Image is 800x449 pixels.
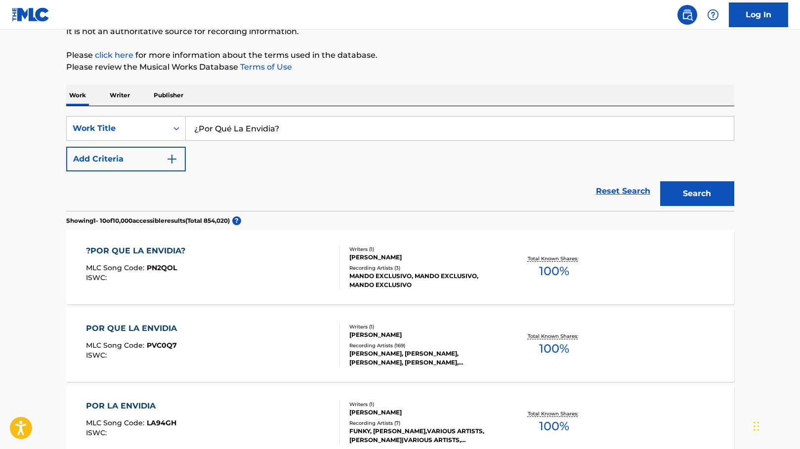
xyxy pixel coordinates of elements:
p: Total Known Shares: [528,255,581,262]
img: MLC Logo [12,7,50,22]
div: [PERSON_NAME] [349,330,499,339]
span: LA94GH [147,418,176,427]
p: Writer [107,85,133,106]
div: Drag [754,411,759,441]
div: Recording Artists ( 3 ) [349,264,499,272]
span: ISWC : [86,273,109,282]
span: PVC0Q7 [147,341,177,350]
div: [PERSON_NAME] [349,253,499,262]
p: Showing 1 - 10 of 10,000 accessible results (Total 854,020 ) [66,216,230,225]
div: POR QUE LA ENVIDIA [86,323,182,334]
div: Writers ( 1 ) [349,401,499,408]
div: MANDO EXCLUSIVO, MANDO EXCLUSIVO, MANDO EXCLUSIVO [349,272,499,289]
div: Work Title [73,122,162,134]
span: MLC Song Code : [86,263,147,272]
a: POR QUE LA ENVIDIAMLC Song Code:PVC0Q7ISWC:Writers (1)[PERSON_NAME]Recording Artists (169)[PERSON... [66,308,734,382]
span: PN2QOL [147,263,177,272]
iframe: Chat Widget [751,402,800,449]
div: POR LA ENVIDIA [86,400,176,412]
p: Please review the Musical Works Database [66,61,734,73]
div: ?POR QUE LA ENVIDIA? [86,245,190,257]
a: Log In [729,2,788,27]
span: 100 % [539,417,569,435]
div: Writers ( 1 ) [349,245,499,253]
div: Recording Artists ( 7 ) [349,419,499,427]
a: ?POR QUE LA ENVIDIA?MLC Song Code:PN2QOLISWC:Writers (1)[PERSON_NAME]Recording Artists (3)MANDO E... [66,230,734,304]
div: Recording Artists ( 169 ) [349,342,499,349]
span: MLC Song Code : [86,418,147,427]
button: Search [660,181,734,206]
p: Please for more information about the terms used in the database. [66,49,734,61]
div: [PERSON_NAME] [349,408,499,417]
a: Reset Search [591,180,655,202]
span: ISWC : [86,428,109,437]
img: help [707,9,719,21]
span: 100 % [539,262,569,280]
span: MLC Song Code : [86,341,147,350]
div: Help [703,5,723,25]
a: Public Search [677,5,697,25]
p: Total Known Shares: [528,410,581,417]
form: Search Form [66,116,734,211]
span: ? [232,216,241,225]
img: 9d2ae6d4665cec9f34b9.svg [166,153,178,165]
img: search [681,9,693,21]
p: Total Known Shares: [528,332,581,340]
div: FUNKY, [PERSON_NAME],VARIOUS ARTISTS, [PERSON_NAME]|VARIOUS ARTISTS, [PERSON_NAME],VARIOUS ARTISTS [349,427,499,445]
div: [PERSON_NAME], [PERSON_NAME], [PERSON_NAME], [PERSON_NAME], [PERSON_NAME] [349,349,499,367]
span: ISWC : [86,351,109,360]
p: It is not an authoritative source for recording information. [66,26,734,38]
p: Work [66,85,89,106]
span: 100 % [539,340,569,358]
p: Publisher [151,85,186,106]
div: Writers ( 1 ) [349,323,499,330]
button: Add Criteria [66,147,186,171]
a: Terms of Use [238,62,292,72]
a: click here [95,50,133,60]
